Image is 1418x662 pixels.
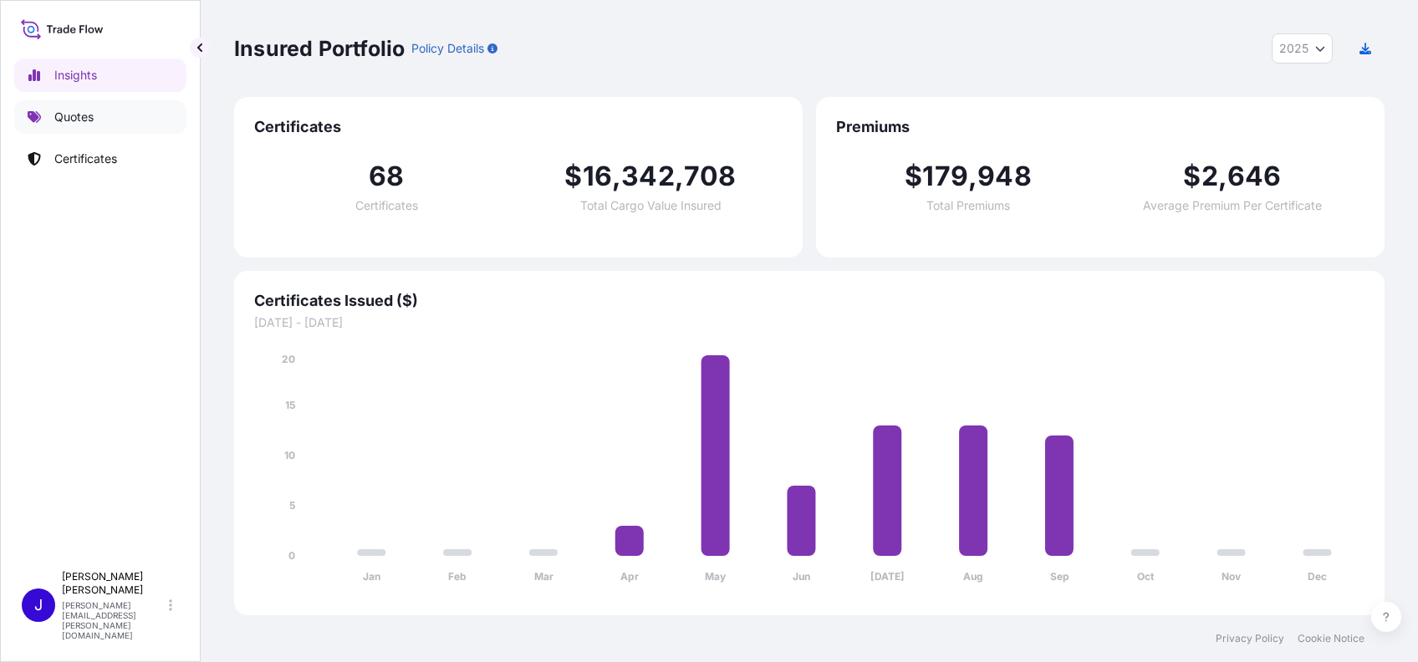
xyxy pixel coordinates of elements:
tspan: 15 [285,399,295,411]
tspan: Dec [1308,570,1327,583]
tspan: 10 [284,449,295,461]
a: Certificates [14,142,186,176]
tspan: 20 [282,353,295,365]
p: Policy Details [411,40,484,57]
a: Cookie Notice [1298,632,1364,645]
span: [DATE] - [DATE] [254,314,1364,331]
span: Certificates [254,117,783,137]
tspan: Aug [963,570,983,583]
span: $ [564,163,582,190]
span: Total Cargo Value Insured [580,200,722,211]
span: 179 [922,163,968,190]
tspan: Mar [534,570,553,583]
tspan: Jun [793,570,810,583]
span: Average Premium Per Certificate [1143,200,1322,211]
tspan: Sep [1050,570,1069,583]
span: 2 [1201,163,1218,190]
span: J [34,597,43,614]
span: 16 [583,163,612,190]
span: 948 [977,163,1032,190]
p: Insights [54,67,97,84]
p: [PERSON_NAME] [PERSON_NAME] [62,570,166,597]
span: 646 [1227,163,1282,190]
a: Privacy Policy [1216,632,1284,645]
span: , [675,163,684,190]
span: $ [905,163,922,190]
p: [PERSON_NAME][EMAIL_ADDRESS][PERSON_NAME][DOMAIN_NAME] [62,600,166,640]
p: Certificates [54,150,117,167]
tspan: Feb [448,570,467,583]
tspan: May [705,570,727,583]
span: , [968,163,977,190]
span: Premiums [836,117,1364,137]
tspan: Apr [620,570,639,583]
span: 342 [621,163,675,190]
tspan: Nov [1222,570,1242,583]
tspan: 0 [288,549,295,562]
tspan: 5 [289,499,295,512]
span: , [612,163,621,190]
span: Total Premiums [926,200,1010,211]
button: Year Selector [1272,33,1333,64]
span: $ [1183,163,1201,190]
a: Quotes [14,100,186,134]
span: 68 [369,163,404,190]
a: Insights [14,59,186,92]
span: 2025 [1279,40,1308,57]
tspan: Jan [363,570,380,583]
span: Certificates [355,200,418,211]
tspan: Oct [1137,570,1155,583]
span: Certificates Issued ($) [254,291,1364,311]
p: Quotes [54,109,94,125]
tspan: [DATE] [870,570,905,583]
span: , [1218,163,1227,190]
span: 708 [684,163,737,190]
p: Insured Portfolio [234,35,405,62]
